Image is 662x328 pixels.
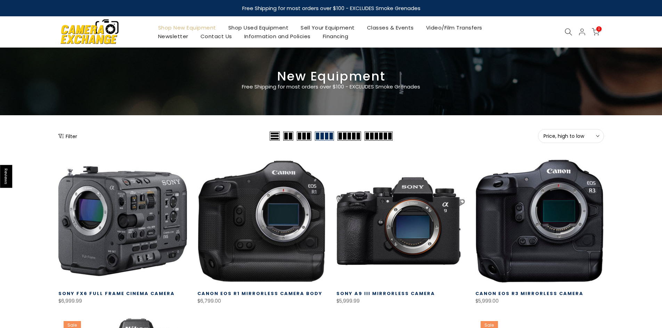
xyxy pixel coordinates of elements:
div: $6,799.00 [197,297,326,305]
span: 0 [596,26,602,32]
h3: New Equipment [58,72,604,81]
button: Show filters [58,133,77,140]
p: Free Shipping for most orders over $100 - EXCLUDES Smoke Grenades [201,83,461,91]
a: Sony FX6 Full Frame Cinema Camera [58,290,175,297]
a: Shop Used Equipment [222,23,295,32]
div: $6,999.99 [58,297,187,305]
a: Canon EOS R1 Mirrorless Camera Body [197,290,322,297]
a: Newsletter [152,32,194,41]
span: Price, high to low [544,133,598,139]
a: Classes & Events [361,23,420,32]
strong: Free Shipping for most orders over $100 - EXCLUDES Smoke Grenades [242,5,420,12]
a: Information and Policies [238,32,317,41]
a: Contact Us [194,32,238,41]
a: Financing [317,32,354,41]
a: Sony a9 III Mirrorless Camera [336,290,435,297]
a: Canon EOS R3 Mirrorless Camera [475,290,583,297]
div: $5,999.99 [336,297,465,305]
a: Sell Your Equipment [295,23,361,32]
a: Shop New Equipment [152,23,222,32]
a: 0 [592,28,599,36]
div: $5,999.00 [475,297,604,305]
button: Price, high to low [538,129,604,143]
a: Video/Film Transfers [420,23,488,32]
